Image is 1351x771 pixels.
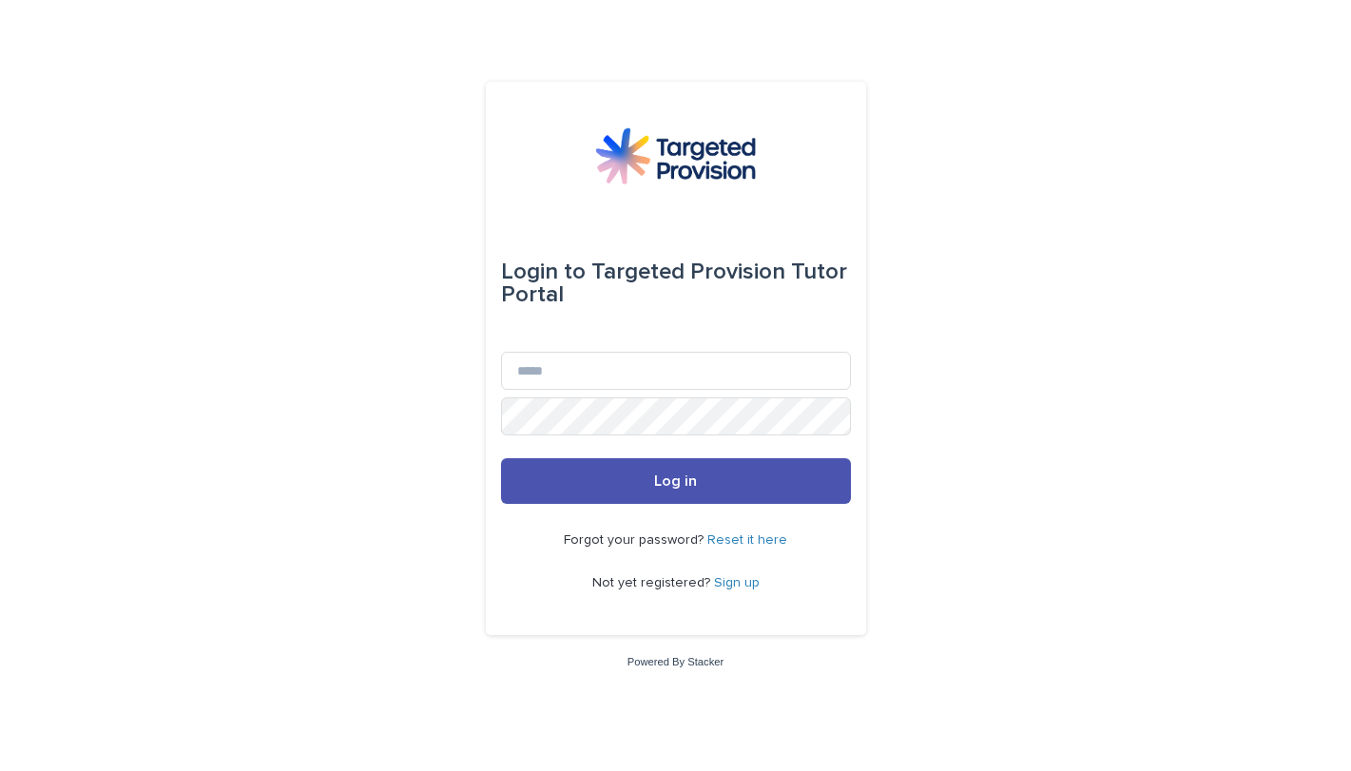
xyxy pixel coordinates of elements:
span: Login to [501,260,586,283]
div: Targeted Provision Tutor Portal [501,245,851,321]
span: Forgot your password? [564,533,707,547]
button: Log in [501,458,851,504]
a: Powered By Stacker [627,656,724,667]
img: M5nRWzHhSzIhMunXDL62 [595,127,755,184]
span: Not yet registered? [592,576,714,589]
a: Sign up [714,576,760,589]
span: Log in [654,473,697,489]
a: Reset it here [707,533,787,547]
